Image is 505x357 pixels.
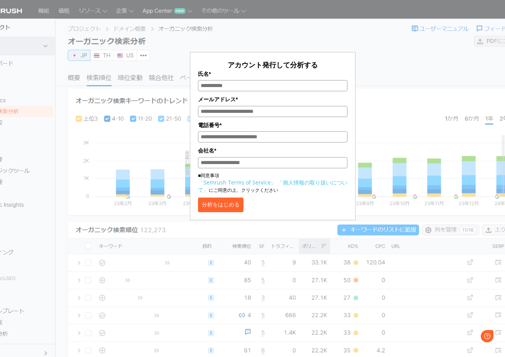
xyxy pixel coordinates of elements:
iframe: Help widget launcher [436,327,497,349]
span: アカウント発行して分析する [228,60,318,69]
label: 電話番号* [198,121,347,129]
a: 「Semrush Terms of Service」 [198,179,276,186]
p: ■同意事項 にご同意の上、クリックください [198,172,347,194]
label: メールアドレス* [198,95,347,104]
a: 「個人情報の取り扱いについて」 [198,179,347,193]
button: 分析をはじめる [198,198,243,212]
